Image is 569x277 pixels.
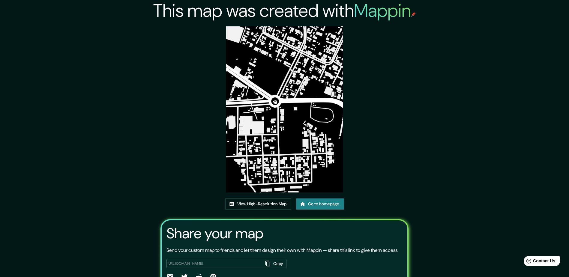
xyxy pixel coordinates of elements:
iframe: Help widget launcher [516,254,562,270]
a: View High-Resolution Map [225,198,291,210]
a: Go to homepage [296,198,344,210]
p: Send your custom map to friends and let them design their own with Mappin — share this link to gi... [166,247,398,254]
img: created-map [226,26,343,192]
img: mappin-pin [411,12,416,17]
h3: Share your map [166,225,263,242]
button: Copy [263,259,286,269]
